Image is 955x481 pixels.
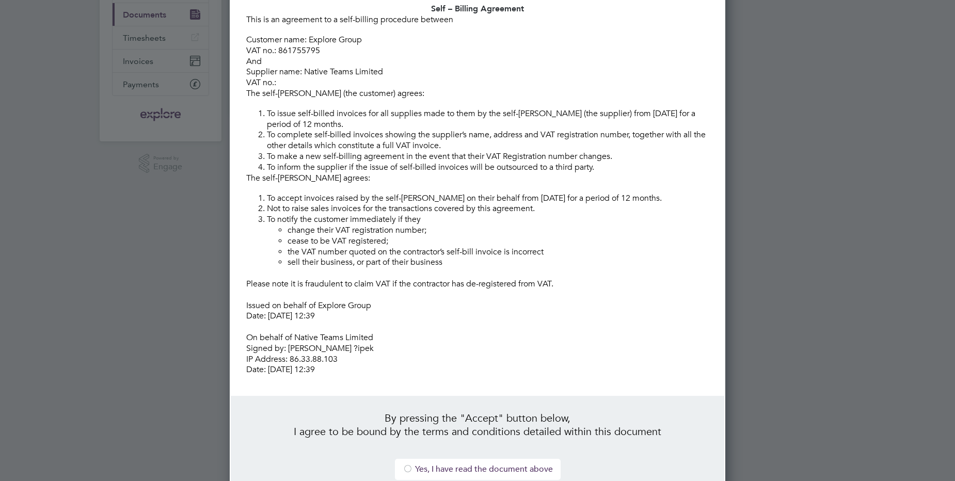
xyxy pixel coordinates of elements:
li: To issue self-billed invoices for all supplies made to them by the self-[PERSON_NAME] (the suppli... [267,108,709,130]
li: To accept invoices raised by the self-[PERSON_NAME] on their behalf from [DATE] for a period of 1... [267,193,709,204]
p: On behalf of Native Teams Limited Signed by: [PERSON_NAME] ?ipek IP Address: 86.33.88.103 Date: [... [246,332,709,375]
p: Issued on behalf of Explore Group Date: [DATE] 12:39 [246,300,709,322]
p: This is an agreement to a self-billing procedure between [246,14,709,25]
p: The self-[PERSON_NAME] agrees: [246,173,709,184]
li: Yes, I have read the document above [395,459,561,480]
li: sell their business, or part of their business [288,257,709,268]
li: To complete self-billed invoices showing the supplier’s name, address and VAT registration number... [267,130,709,151]
p: Supplier name: Native Teams Limited [246,67,709,77]
li: change their VAT registration number; [288,225,709,236]
p: The self-[PERSON_NAME] (the customer) agrees: [246,88,709,99]
strong: Self – Billing Agreement [431,4,524,13]
p: Customer name: Explore Group [246,35,709,45]
li: Not to raise sales invoices for the transactions covered by this agreement. [267,203,709,214]
li: cease to be VAT registered; [288,236,709,247]
p: And [246,56,709,67]
li: By pressing the "Accept" button below, I agree to be bound by the terms and conditions detailed w... [246,411,709,448]
li: the VAT number quoted on the contractor’s self-bill invoice is incorrect [288,247,709,258]
p: VAT no.: [246,77,709,88]
li: To make a new self-billing agreement in the event that their VAT Registration number changes. [267,151,709,162]
li: To notify the customer immediately if they [267,214,709,268]
p: Please note it is fraudulent to claim VAT if the contractor has de-registered from VAT. [246,279,709,290]
li: To inform the supplier if the issue of self-billed invoices will be outsourced to a third party. [267,162,709,173]
p: VAT no.: 861755795 [246,45,709,56]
